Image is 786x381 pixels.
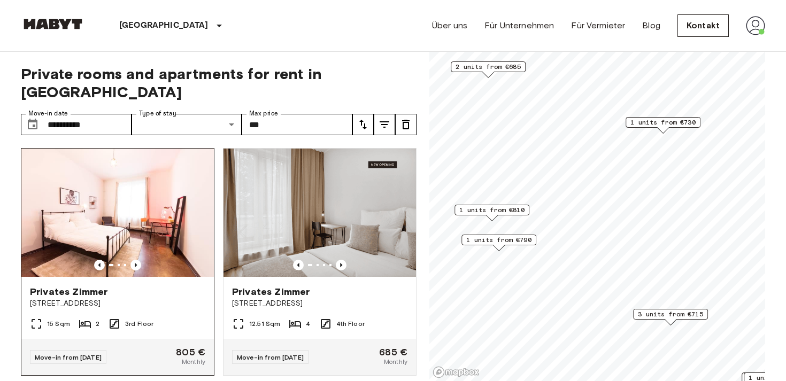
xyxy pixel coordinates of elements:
img: avatar [746,16,765,35]
span: 685 € [379,347,407,357]
span: Move-in from [DATE] [237,353,304,361]
span: [STREET_ADDRESS] [30,298,205,309]
button: Previous image [336,260,346,270]
label: Move-in date [28,109,68,118]
a: Für Vermieter [571,19,625,32]
div: Map marker [451,61,526,78]
span: Move-in from [DATE] [35,353,102,361]
div: Map marker [454,205,529,221]
span: [STREET_ADDRESS] [232,298,407,309]
a: Für Unternehmen [484,19,554,32]
a: Blog [642,19,660,32]
span: 1 units from €810 [459,205,525,215]
img: Marketing picture of unit DE-01-026-001-02H [21,149,214,277]
button: tune [374,114,395,135]
label: Max price [249,109,278,118]
button: Previous image [94,260,105,270]
span: 1 units from €790 [466,235,531,245]
span: Private rooms and apartments for rent in [GEOGRAPHIC_DATA] [21,65,417,101]
span: 4th Floor [336,319,365,329]
button: Previous image [130,260,141,270]
span: Privates Zimmer [30,285,107,298]
div: Map marker [626,117,700,134]
span: 3 units from €715 [638,309,703,319]
button: Choose date, selected date is 15 Dec 2025 [22,114,43,135]
img: Marketing picture of unit DE-01-262-401-04 [224,149,416,277]
span: 3rd Floor [125,319,153,329]
a: Kontakt [677,14,729,37]
span: Privates Zimmer [232,285,310,298]
span: 805 € [176,347,205,357]
label: Type of stay [139,109,176,118]
span: Monthly [384,357,407,367]
span: 12.51 Sqm [249,319,280,329]
button: tune [352,114,374,135]
span: 2 [96,319,99,329]
span: 15 Sqm [47,319,70,329]
div: Map marker [461,235,536,251]
button: Previous image [293,260,304,270]
div: Map marker [633,309,708,325]
a: Marketing picture of unit DE-01-262-401-04Previous imagePrevious imagePrivates Zimmer[STREET_ADDR... [223,148,417,376]
span: 2 units from €685 [456,62,521,72]
span: 1 units from €730 [630,118,696,127]
p: [GEOGRAPHIC_DATA] [119,19,209,32]
span: Monthly [182,357,205,367]
a: Marketing picture of unit DE-01-026-001-02HPrevious imagePrevious imagePrivates Zimmer[STREET_ADD... [21,148,214,376]
a: Mapbox logo [433,366,480,378]
img: Habyt [21,19,85,29]
button: tune [395,114,417,135]
span: 4 [306,319,310,329]
a: Über uns [432,19,467,32]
